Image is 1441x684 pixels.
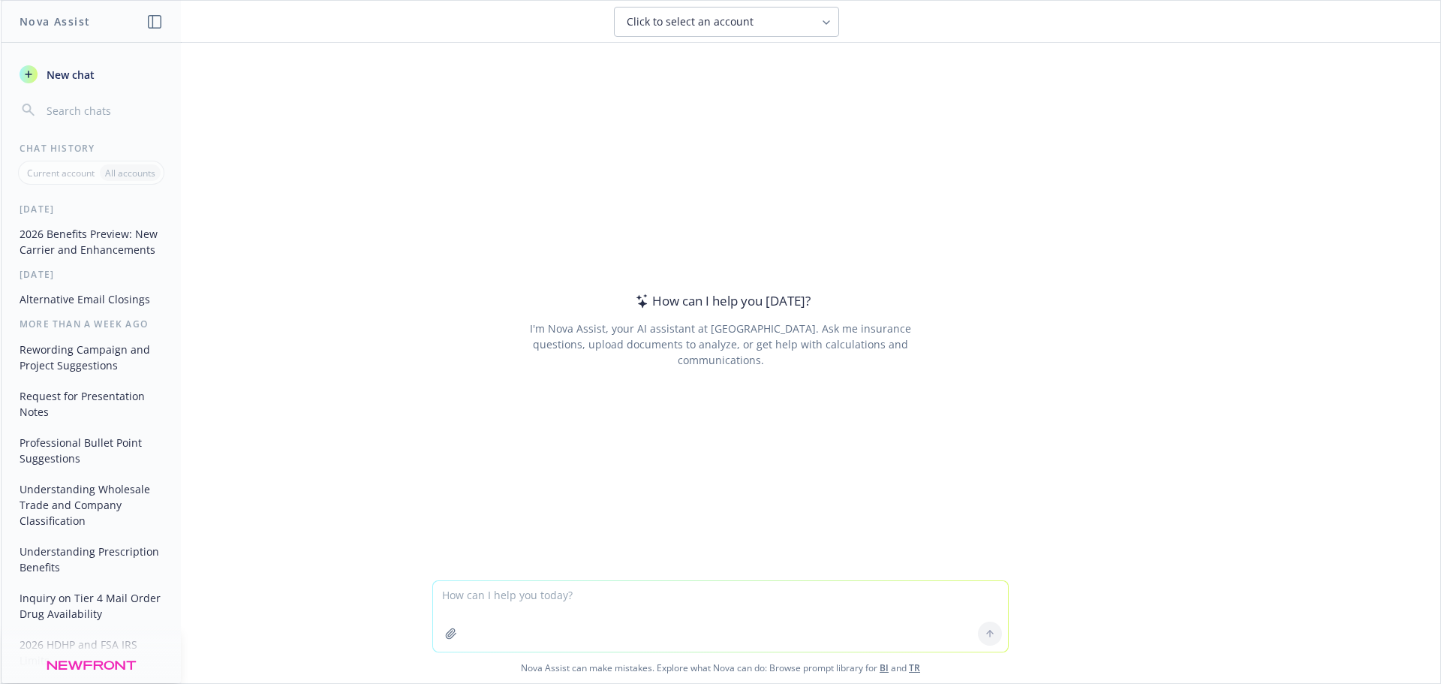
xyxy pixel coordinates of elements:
[909,661,920,674] a: TR
[14,221,169,262] button: 2026 Benefits Preview: New Carrier and Enhancements
[2,203,181,215] div: [DATE]
[20,14,90,29] h1: Nova Assist
[627,14,754,29] span: Click to select an account
[44,100,163,121] input: Search chats
[509,321,931,368] div: I'm Nova Assist, your AI assistant at [GEOGRAPHIC_DATA]. Ask me insurance questions, upload docum...
[2,318,181,330] div: More than a week ago
[14,287,169,312] button: Alternative Email Closings
[2,268,181,281] div: [DATE]
[14,539,169,580] button: Understanding Prescription Benefits
[14,586,169,626] button: Inquiry on Tier 4 Mail Order Drug Availability
[14,477,169,533] button: Understanding Wholesale Trade and Company Classification
[14,632,169,673] button: 2026 HDHP and FSA IRS Limits
[14,430,169,471] button: Professional Bullet Point Suggestions
[7,652,1434,683] span: Nova Assist can make mistakes. Explore what Nova can do: Browse prompt library for and
[14,61,169,88] button: New chat
[105,167,155,179] p: All accounts
[14,337,169,378] button: Rewording Campaign and Project Suggestions
[631,291,811,311] div: How can I help you [DATE]?
[44,67,95,83] span: New chat
[14,384,169,424] button: Request for Presentation Notes
[2,142,181,155] div: Chat History
[27,167,95,179] p: Current account
[614,7,839,37] button: Click to select an account
[880,661,889,674] a: BI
